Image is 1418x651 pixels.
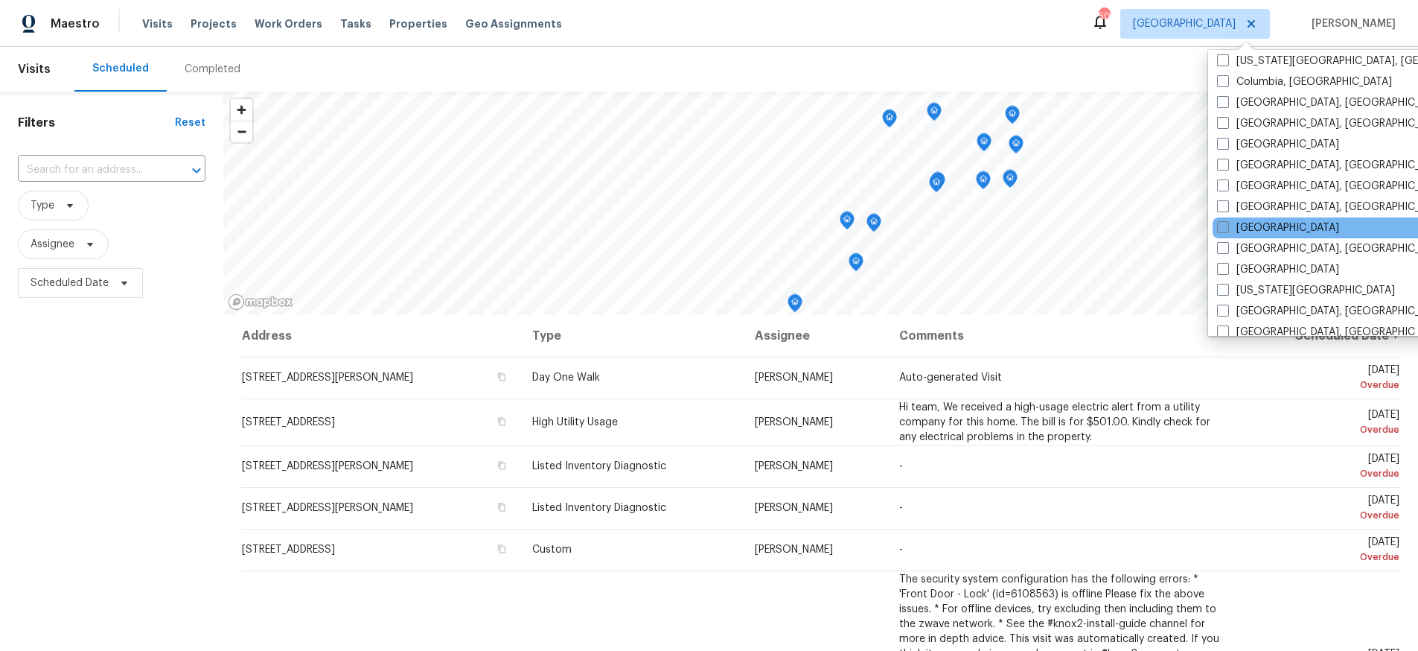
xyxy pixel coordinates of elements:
label: [GEOGRAPHIC_DATA] [1217,220,1339,235]
button: Zoom out [231,121,252,142]
label: [GEOGRAPHIC_DATA] [1217,262,1339,277]
span: [PERSON_NAME] [755,544,833,555]
div: Overdue [1247,466,1399,481]
span: [STREET_ADDRESS][PERSON_NAME] [242,461,413,471]
div: Map marker [929,174,944,197]
span: - [899,461,903,471]
span: [PERSON_NAME] [755,461,833,471]
span: Tasks [340,19,371,29]
input: Search for an address... [18,159,164,182]
span: High Utility Usage [532,417,618,428]
span: [PERSON_NAME] [1306,16,1396,31]
div: 50 [1099,9,1109,24]
span: Properties [389,16,447,31]
th: Address [241,315,520,357]
button: Copy Address [495,459,508,472]
div: Map marker [849,253,863,276]
span: [PERSON_NAME] [755,417,833,428]
span: Scheduled Date [31,276,109,290]
th: Scheduled Date ↑ [1235,315,1400,357]
span: [PERSON_NAME] [755,372,833,383]
span: Projects [191,16,237,31]
div: Map marker [840,212,855,235]
span: [DATE] [1247,495,1399,523]
label: [GEOGRAPHIC_DATA] [1217,137,1339,152]
span: [DATE] [1247,410,1399,437]
span: Geo Assignments [465,16,562,31]
span: Type [31,198,54,213]
th: Comments [887,315,1235,357]
button: Copy Address [495,370,508,384]
span: [DATE] [1247,365,1399,393]
button: Open [186,160,207,181]
div: Map marker [882,109,897,133]
h1: Filters [18,115,175,130]
div: Map marker [977,133,991,156]
a: Mapbox homepage [228,293,293,311]
span: [GEOGRAPHIC_DATA] [1133,16,1236,31]
span: [PERSON_NAME] [755,503,833,513]
div: Overdue [1247,508,1399,523]
div: Map marker [1005,106,1020,129]
label: Columbia, [GEOGRAPHIC_DATA] [1217,74,1392,89]
button: Zoom in [231,99,252,121]
div: Overdue [1247,422,1399,437]
div: Reset [175,115,205,130]
span: Custom [532,544,572,555]
span: Visits [142,16,173,31]
span: [DATE] [1247,537,1399,565]
div: Map marker [976,171,991,194]
th: Type [520,315,744,357]
span: Listed Inventory Diagnostic [532,503,666,513]
button: Copy Address [495,501,508,514]
label: [US_STATE][GEOGRAPHIC_DATA] [1217,283,1395,298]
button: Copy Address [495,415,508,428]
span: [STREET_ADDRESS] [242,417,335,428]
span: Assignee [31,237,74,252]
span: Maestro [51,16,100,31]
div: Overdue [1247,378,1399,393]
div: Map marker [788,294,802,317]
span: Auto-generated Visit [899,372,1002,383]
div: Completed [185,62,240,77]
span: Hi team, We received a high-usage electric alert from a utility company for this home. The bill i... [899,402,1210,442]
span: - [899,503,903,513]
span: [STREET_ADDRESS][PERSON_NAME] [242,372,413,383]
div: Map marker [927,103,942,126]
canvas: Map [223,92,1418,315]
span: [DATE] [1247,454,1399,481]
div: Map marker [930,172,945,195]
span: Listed Inventory Diagnostic [532,461,666,471]
th: Assignee [743,315,887,357]
div: Map marker [866,214,881,237]
span: Day One Walk [532,372,600,383]
span: Visits [18,53,51,86]
div: Map marker [1003,170,1018,193]
div: Scheduled [92,61,149,76]
div: Overdue [1247,550,1399,565]
div: Map marker [1009,136,1023,159]
span: [STREET_ADDRESS][PERSON_NAME] [242,503,413,513]
span: Work Orders [255,16,322,31]
span: [STREET_ADDRESS] [242,544,335,555]
span: - [899,544,903,555]
button: Copy Address [495,542,508,556]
